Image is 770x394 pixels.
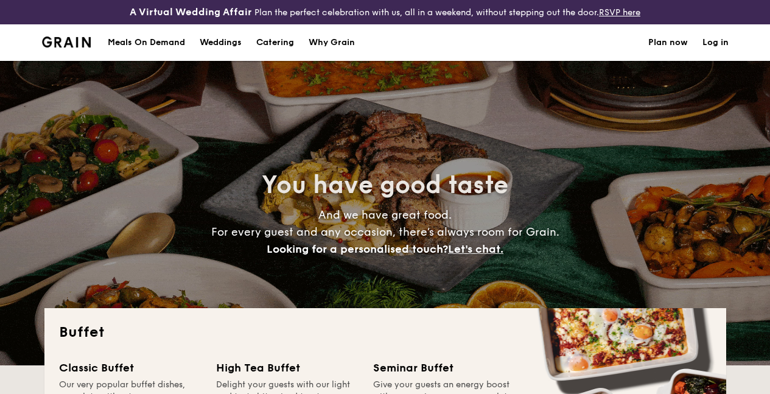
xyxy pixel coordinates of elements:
a: Log in [702,24,729,61]
span: You have good taste [262,171,508,200]
a: Logotype [42,37,91,47]
div: Seminar Buffet [373,359,516,376]
div: Classic Buffet [59,359,201,376]
h1: Catering [256,24,294,61]
span: And we have great food. For every guest and any occasion, there’s always room for Grain. [211,208,559,256]
a: RSVP here [599,7,640,18]
span: Let's chat. [448,242,503,256]
div: Why Grain [309,24,355,61]
div: High Tea Buffet [216,359,359,376]
a: Catering [249,24,301,61]
div: Meals On Demand [108,24,185,61]
div: Weddings [200,24,242,61]
a: Why Grain [301,24,362,61]
a: Weddings [192,24,249,61]
div: Plan the perfect celebration with us, all in a weekend, without stepping out the door. [128,5,642,19]
h4: A Virtual Wedding Affair [130,5,252,19]
h2: Buffet [59,323,712,342]
span: Looking for a personalised touch? [267,242,448,256]
a: Meals On Demand [100,24,192,61]
img: Grain [42,37,91,47]
a: Plan now [648,24,688,61]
